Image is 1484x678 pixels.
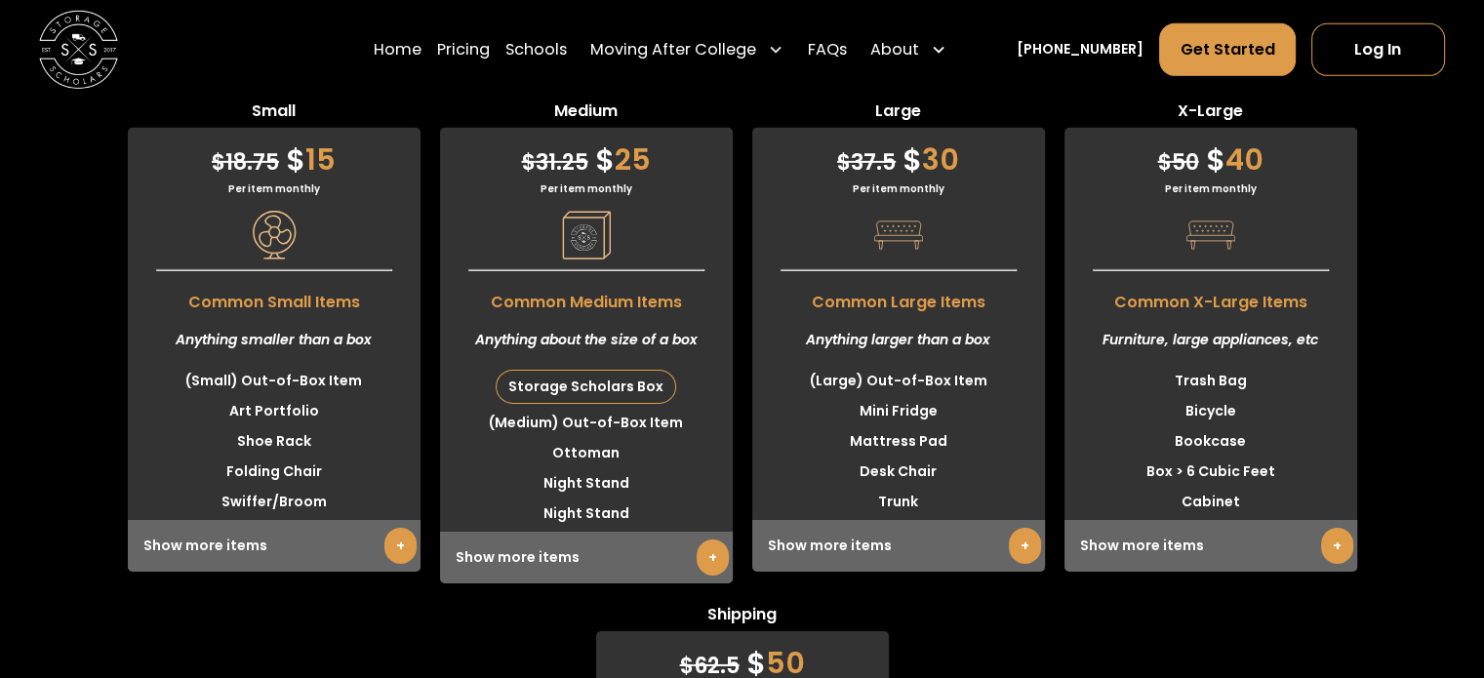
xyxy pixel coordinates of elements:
li: (Large) Out-of-Box Item [752,366,1045,396]
div: Per item monthly [752,181,1045,196]
img: Pricing Category Icon [1186,211,1235,259]
li: (Small) Out-of-Box Item [128,366,421,396]
li: Swiffer/Broom [128,487,421,517]
div: 40 [1064,128,1357,181]
span: $ [595,139,615,180]
a: [PHONE_NUMBER] [1017,39,1143,60]
img: Pricing Category Icon [250,211,299,259]
li: Night Stand [440,468,733,499]
a: Log In [1311,22,1445,75]
img: Pricing Category Icon [562,211,611,259]
div: About [870,37,919,60]
li: Cabinet [1064,487,1357,517]
span: $ [1206,139,1225,180]
div: Anything larger than a box [752,314,1045,366]
div: Moving After College [582,21,791,76]
img: Pricing Category Icon [874,211,923,259]
div: 15 [128,128,421,181]
span: 18.75 [212,147,279,178]
span: $ [837,147,851,178]
li: Bicycle [1064,396,1357,426]
li: Desk Chair [752,457,1045,487]
div: 25 [440,128,733,181]
span: Small [128,100,421,128]
li: Ottoman [440,438,733,468]
span: 50 [1158,147,1199,178]
a: Schools [505,21,567,76]
div: Show more items [128,520,421,572]
div: Per item monthly [440,181,733,196]
li: Box > 6 Cubic Feet [1064,457,1357,487]
li: Art Portfolio [128,396,421,426]
span: $ [902,139,922,180]
div: Per item monthly [128,181,421,196]
li: Mattress Pad [752,426,1045,457]
a: + [697,539,729,576]
a: Home [374,21,421,76]
a: + [1321,528,1353,564]
div: Storage Scholars Box [497,371,675,403]
span: Medium [440,100,733,128]
span: X-Large [1064,100,1357,128]
div: Show more items [1064,520,1357,572]
li: Mini Fridge [752,396,1045,426]
span: 37.5 [837,147,896,178]
span: $ [286,139,305,180]
a: + [1009,528,1041,564]
li: Night Stand [440,499,733,529]
div: Anything smaller than a box [128,314,421,366]
div: Moving After College [590,37,756,60]
span: $ [212,147,225,178]
div: Show more items [752,520,1045,572]
a: + [384,528,417,564]
img: Storage Scholars main logo [39,10,118,89]
li: Trash Bag [1064,366,1357,396]
span: $ [1158,147,1172,178]
div: 30 [752,128,1045,181]
li: Folding Chair [128,457,421,487]
a: FAQs [807,21,846,76]
div: Anything about the size of a box [440,314,733,366]
a: Pricing [437,21,490,76]
div: About [862,21,954,76]
li: Trunk [752,487,1045,517]
div: Furniture, large appliances, etc [1064,314,1357,366]
span: Common X-Large Items [1064,281,1357,314]
li: (Medium) Out-of-Box Item [440,408,733,438]
span: Common Small Items [128,281,421,314]
li: Shoe Rack [128,426,421,457]
span: $ [522,147,536,178]
div: Per item monthly [1064,181,1357,196]
span: Common Large Items [752,281,1045,314]
a: Get Started [1159,22,1295,75]
li: Bookcase [1064,426,1357,457]
div: Show more items [440,532,733,583]
span: Common Medium Items [440,281,733,314]
span: Large [752,100,1045,128]
span: Shipping [596,603,889,631]
span: 31.25 [522,147,588,178]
